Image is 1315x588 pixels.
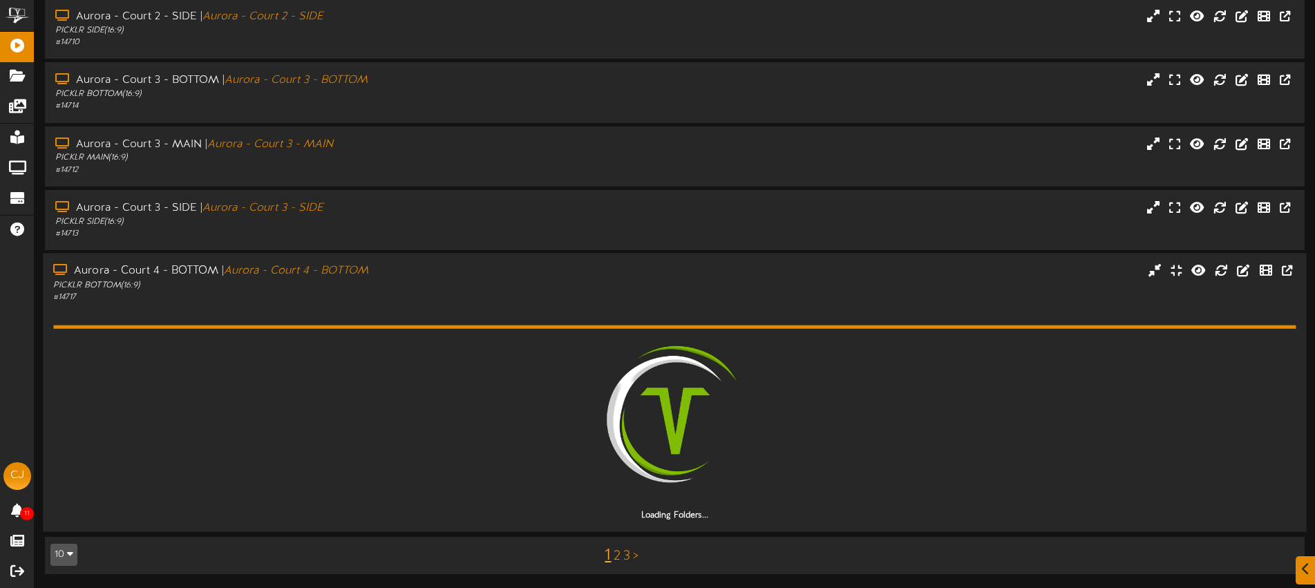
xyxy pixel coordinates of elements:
div: CJ [3,462,31,490]
div: PICKLR SIDE ( 16:9 ) [55,216,560,228]
i: Aurora - Court 2 - SIDE [202,10,323,23]
div: # 14712 [55,164,560,176]
a: > [633,549,638,564]
img: loading-spinner-2.png [586,332,764,510]
div: PICKLR BOTTOM ( 16:9 ) [53,279,559,291]
div: # 14713 [55,228,560,240]
div: PICKLR SIDE ( 16:9 ) [55,25,560,37]
div: Aurora - Court 3 - BOTTOM | [55,73,560,88]
span: 11 [20,507,34,520]
div: PICKLR MAIN ( 16:9 ) [55,152,560,164]
strong: Loading Folders... [641,510,708,520]
a: 2 [614,549,621,564]
div: PICKLR BOTTOM ( 16:9 ) [55,88,560,100]
a: 1 [605,547,611,565]
a: 3 [623,549,630,564]
i: Aurora - Court 3 - SIDE [202,202,323,214]
i: Aurora - Court 3 - MAIN [207,138,333,151]
i: Aurora - Court 3 - BOTTOM [225,74,368,86]
div: # 14714 [55,100,560,112]
div: Aurora - Court 3 - SIDE | [55,200,560,216]
button: 10 [50,544,77,566]
div: Aurora - Court 2 - SIDE | [55,9,560,25]
div: Aurora - Court 4 - BOTTOM | [53,263,559,279]
div: # 14717 [53,291,559,303]
div: # 14710 [55,37,560,48]
i: Aurora - Court 4 - BOTTOM [224,265,368,277]
div: Aurora - Court 3 - MAIN | [55,137,560,153]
